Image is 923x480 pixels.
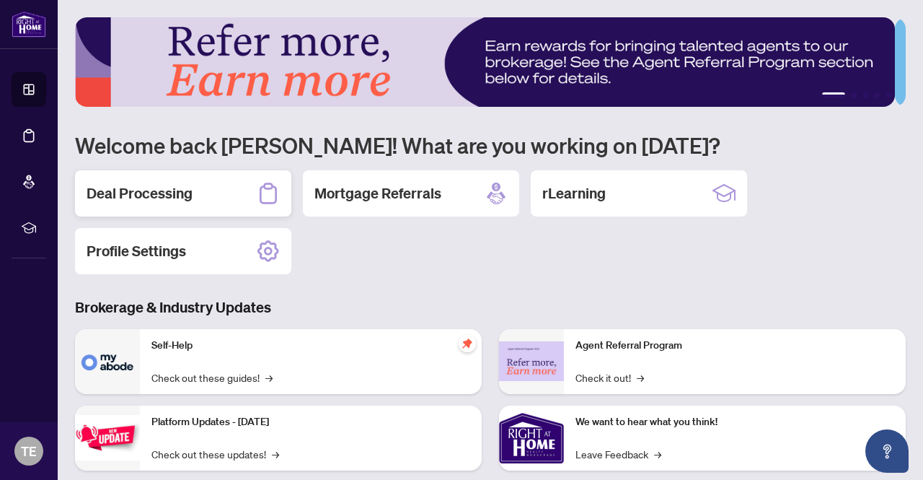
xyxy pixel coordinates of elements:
img: Slide 0 [75,17,895,107]
button: 3 [862,92,868,98]
button: 1 [822,92,845,98]
p: Self-Help [151,338,470,354]
a: Check out these guides!→ [151,370,273,385]
h2: Deal Processing [87,183,193,204]
button: 4 [874,92,880,98]
h2: rLearning [542,183,606,204]
h3: Brokerage & Industry Updates [75,297,906,318]
a: Check it out!→ [575,370,644,385]
img: We want to hear what you think! [499,406,564,471]
a: Check out these updates!→ [151,446,279,462]
h1: Welcome back [PERSON_NAME]! What are you working on [DATE]? [75,131,906,159]
span: → [637,370,644,385]
span: TE [21,441,37,461]
img: Agent Referral Program [499,341,564,381]
h2: Mortgage Referrals [314,183,441,204]
button: 2 [851,92,857,98]
button: 5 [886,92,891,98]
img: logo [12,11,46,38]
p: Platform Updates - [DATE] [151,414,470,430]
h2: Profile Settings [87,241,186,261]
span: → [265,370,273,385]
span: → [654,446,661,462]
p: We want to hear what you think! [575,414,894,430]
span: → [272,446,279,462]
img: Platform Updates - July 21, 2025 [75,415,140,461]
p: Agent Referral Program [575,338,894,354]
img: Self-Help [75,329,140,394]
span: pushpin [459,335,476,352]
a: Leave Feedback→ [575,446,661,462]
button: Open asap [865,429,909,473]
